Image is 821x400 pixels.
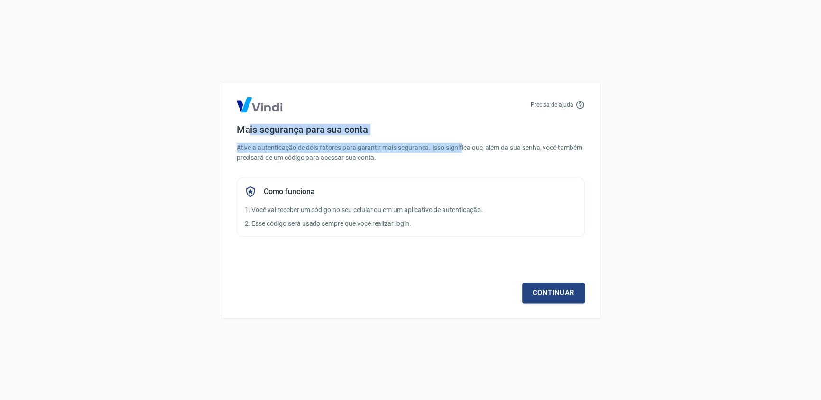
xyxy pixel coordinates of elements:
[522,283,585,303] a: Continuar
[237,143,585,163] p: Ative a autenticação de dois fatores para garantir mais segurança. Isso significa que, além da su...
[245,205,577,215] p: 1. Você vai receber um código no seu celular ou em um aplicativo de autenticação.
[245,219,577,229] p: 2. Esse código será usado sempre que você realizar login.
[237,97,282,112] img: Logo Vind
[237,124,585,135] h4: Mais segurança para sua conta
[531,101,573,109] p: Precisa de ajuda
[264,187,315,196] h5: Como funciona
